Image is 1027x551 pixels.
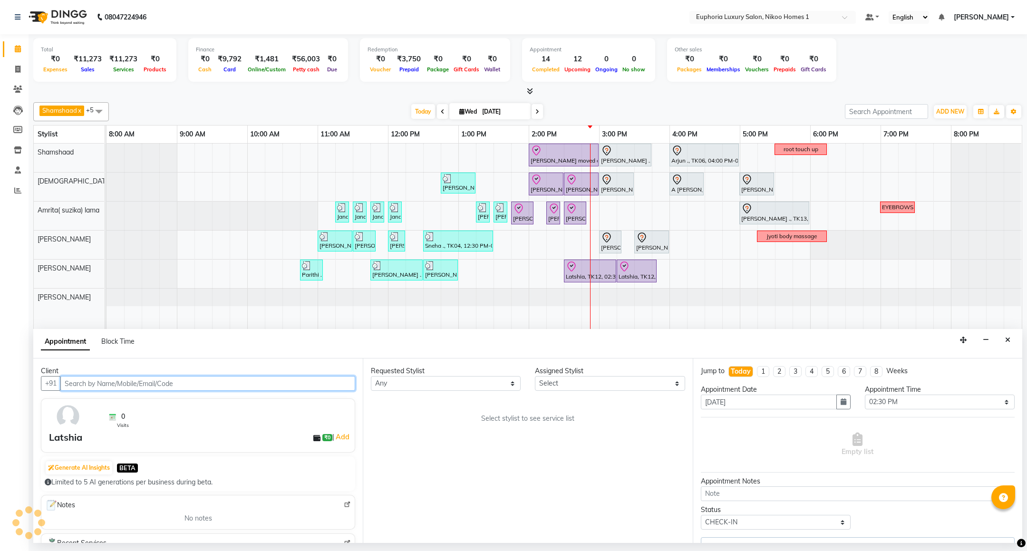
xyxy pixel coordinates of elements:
[479,105,527,119] input: 2025-09-03
[196,46,340,54] div: Finance
[951,127,981,141] a: 8:00 PM
[530,46,648,54] div: Appointment
[101,337,135,346] span: Block Time
[107,127,137,141] a: 8:00 AM
[494,203,506,221] div: [PERSON_NAME] ., TK10, 01:30 PM-01:35 PM, EL-Upperlip Threading
[424,261,457,279] div: [PERSON_NAME] ., TK02, 12:30 PM-01:00 PM, EP-Tightening Masque
[798,66,829,73] span: Gift Cards
[105,4,146,30] b: 08047224946
[184,513,212,523] span: No notes
[49,430,82,445] div: Latshia
[838,366,850,377] li: 6
[743,54,771,65] div: ₹0
[743,66,771,73] span: Vouchers
[38,148,74,156] span: Shamshaad
[196,54,214,65] div: ₹0
[704,66,743,73] span: Memberships
[675,66,704,73] span: Packages
[41,376,61,391] button: +91
[482,66,503,73] span: Wallet
[620,66,648,73] span: No show
[425,66,451,73] span: Package
[45,538,107,549] span: Recent Services
[334,431,351,443] a: Add
[318,127,352,141] a: 11:00 AM
[368,66,393,73] span: Voucher
[248,127,282,141] a: 10:00 AM
[805,366,818,377] li: 4
[740,203,808,223] div: [PERSON_NAME] ., TK13, 05:00 PM-06:00 PM, EP-Instant Clean-Up
[562,54,593,65] div: 12
[811,127,841,141] a: 6:00 PM
[141,66,169,73] span: Products
[371,261,422,279] div: [PERSON_NAME] ., TK02, 11:45 AM-12:30 PM, EL-Hydra Boost
[393,54,425,65] div: ₹3,750
[701,476,1015,486] div: Appointment Notes
[291,66,322,73] span: Petty cash
[854,366,866,377] li: 7
[773,366,785,377] li: 2
[675,46,829,54] div: Other sales
[46,461,112,474] button: Generate AI Insights
[530,145,598,165] div: [PERSON_NAME] moved out, TK11, 02:00 PM-03:00 PM, EP-Artistic Cut - Creative Stylist
[86,106,101,114] span: +5
[845,104,928,119] input: Search Appointment
[562,66,593,73] span: Upcoming
[459,127,489,141] a: 1:00 PM
[354,203,366,221] div: Janani ., TK01, 11:30 AM-11:35 AM, EP-Half Legs Catridge Wax
[371,366,521,376] div: Requested Stylist
[38,293,91,301] span: [PERSON_NAME]
[41,54,70,65] div: ₹0
[451,54,482,65] div: ₹0
[38,206,99,214] span: Amrita( suzika) lama
[245,66,288,73] span: Online/Custom
[324,54,340,65] div: ₹0
[618,261,656,281] div: Latshia, TK12, 03:15 PM-03:50 PM, EP-[PERSON_NAME]
[371,203,383,221] div: Janani ., TK01, 11:45 AM-11:50 AM, EP-Under Arms Intimate
[740,174,773,194] div: [PERSON_NAME] ., TK08, 05:00 PM-05:30 PM, EL-HAIR CUT (Senior Stylist) with hairwash MEN
[38,235,91,243] span: [PERSON_NAME]
[41,46,169,54] div: Total
[600,232,620,252] div: [PERSON_NAME] ., TK03, 03:00 PM-03:20 PM, EL-Eyebrows Threading
[934,105,967,118] button: ADD NEW
[397,66,421,73] span: Prepaid
[106,54,141,65] div: ₹11,273
[882,203,913,212] div: EYEBROWS
[529,127,559,141] a: 2:00 PM
[38,177,112,185] span: [DEMOGRAPHIC_DATA]
[842,433,873,457] span: Empty list
[442,174,475,192] div: [PERSON_NAME] ., TK07, 12:45 PM-01:15 PM, EL-HAIR CUT (Senior Stylist) with hairwash MEN
[425,54,451,65] div: ₹0
[24,4,89,30] img: logo
[704,54,743,65] div: ₹0
[600,174,633,194] div: [PERSON_NAME] ., TK03, 03:00 PM-03:30 PM, EL-Kid Cut (Below 8 Yrs) BOY
[535,366,685,376] div: Assigned Stylist
[954,12,1009,22] span: [PERSON_NAME]
[600,145,650,165] div: [PERSON_NAME] ., TK03, 03:00 PM-03:45 PM, EL-Kid Cut Girl (Below 8 Yrs)
[424,232,492,250] div: Sneha ., TK04, 12:30 PM-01:30 PM, EP-Aroma Massage (Aroma Oil) 45+15
[701,395,837,409] input: yyyy-mm-dd
[789,366,802,377] li: 3
[620,54,648,65] div: 0
[530,66,562,73] span: Completed
[767,232,817,241] div: jyoti body massage
[675,54,704,65] div: ₹0
[670,127,700,141] a: 4:00 PM
[881,127,911,141] a: 7:00 PM
[141,54,169,65] div: ₹0
[368,46,503,54] div: Redemption
[45,477,351,487] div: Limited to 5 AI generations per business during beta.
[512,203,533,223] div: [PERSON_NAME] moved out, TK11, 01:45 PM-02:05 PM, EL-Forehead Threading
[121,412,125,422] span: 0
[798,54,829,65] div: ₹0
[319,232,351,250] div: [PERSON_NAME] ., TK02, 11:00 AM-11:30 AM, EP-Instant Clean-Up
[870,366,882,377] li: 8
[565,174,598,194] div: [PERSON_NAME] moved out, TK11, 02:30 PM-03:00 PM, EL-HAIR CUT (Senior Stylist) with hairwash MEN
[593,54,620,65] div: 0
[701,366,725,376] div: Jump to
[822,366,834,377] li: 5
[771,54,798,65] div: ₹0
[886,366,908,376] div: Weeks
[771,66,798,73] span: Prepaids
[45,499,75,512] span: Notes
